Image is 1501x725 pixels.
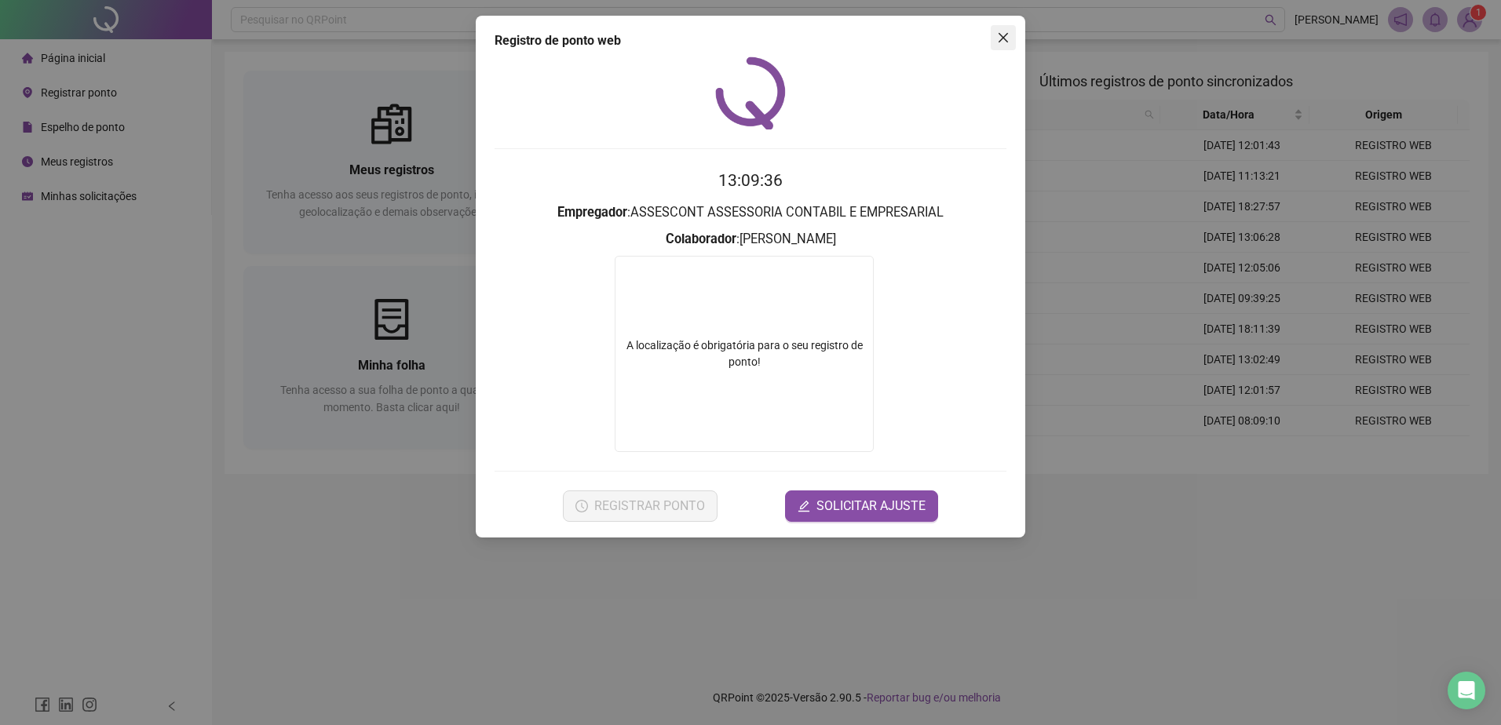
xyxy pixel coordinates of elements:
button: editSOLICITAR AJUSTE [785,490,938,522]
div: Registro de ponto web [495,31,1006,50]
h3: : [PERSON_NAME] [495,229,1006,250]
span: edit [798,500,810,512]
span: SOLICITAR AJUSTE [816,497,926,516]
button: REGISTRAR PONTO [563,490,718,522]
strong: Empregador [557,205,627,220]
strong: Colaborador [666,231,736,246]
div: Open Intercom Messenger [1448,672,1485,709]
span: close [997,31,1010,44]
div: A localização é obrigatória para o seu registro de ponto! [615,337,873,370]
time: 13:09:36 [718,171,783,190]
button: Close [991,25,1016,50]
img: QRPoint [715,56,786,129]
h3: : ASSESCONT ASSESSORIA CONTABIL E EMPRESARIAL [495,202,1006,223]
